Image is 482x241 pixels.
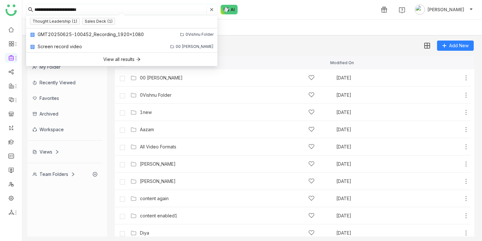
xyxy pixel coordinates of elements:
button: Add New [437,41,474,51]
a: Diya [140,230,149,236]
a: [PERSON_NAME] [140,162,176,167]
nz-tag: Thought Leadership (1) [30,18,80,25]
div: View all results [103,56,135,63]
img: logo [5,4,17,16]
img: Folder [130,92,137,98]
div: [DATE] [336,145,401,149]
div: [DATE] [336,162,401,166]
div: Archived [27,106,102,122]
img: Folder [130,126,137,133]
div: Views [33,149,59,154]
img: Folder [130,230,137,236]
img: ask-buddy-normal.svg [221,5,238,14]
span: Add New [449,42,469,49]
div: [DATE] [336,110,401,115]
a: Screen record video00 [PERSON_NAME] [26,41,217,53]
div: [DATE] [336,196,401,201]
button: [PERSON_NAME] [413,4,474,15]
span: [PERSON_NAME] [427,6,464,13]
img: Folder [130,178,137,185]
nz-tag: Sales Deck (1) [82,18,115,25]
img: Folder [130,161,137,167]
div: Workspace [27,122,102,137]
a: 00 [PERSON_NAME] [140,75,183,80]
a: 1new [140,110,152,115]
a: GMT20250625-100452_Recording_1920x10800Vishnu Folder [26,28,217,41]
div: Recently Viewed [27,75,102,90]
div: Team Folders [33,171,75,177]
div: [DATE] [336,214,401,218]
img: Folder [130,109,137,116]
div: [DATE] [336,127,401,132]
a: 0Vishnu Folder [140,93,172,98]
img: help.svg [399,7,405,13]
a: Aazam [140,127,154,132]
div: 0Vishnu Folder [186,31,214,38]
div: Favorites [27,90,102,106]
img: avatar [415,4,425,15]
div: 00 [PERSON_NAME] [176,43,214,50]
div: Screen record video [38,43,82,50]
div: My Folder [27,59,102,75]
div: [DATE] [336,76,401,80]
img: mp4.svg [30,32,35,37]
a: content enabled1 [140,213,178,218]
img: Folder [130,144,137,150]
span: Modified On [330,61,354,65]
a: content again [140,196,169,201]
img: Folder [130,75,137,81]
div: GMT20250625-100452_Recording_1920x1080 [38,31,144,38]
div: [DATE] [336,231,401,235]
img: Folder [130,213,137,219]
div: [DATE] [336,93,401,97]
a: All Video Formats [140,144,176,149]
img: grid.svg [424,43,430,49]
div: [DATE] [336,179,401,184]
img: Folder [130,195,137,202]
img: mp4.svg [30,44,35,49]
a: [PERSON_NAME] [140,179,176,184]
